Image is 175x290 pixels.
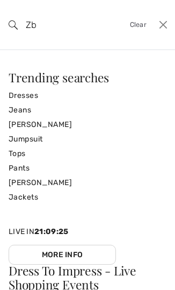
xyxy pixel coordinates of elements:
[34,227,68,236] span: 21:09:25
[9,88,166,103] a: Dresses
[9,175,166,190] a: [PERSON_NAME]
[9,72,166,84] div: Trending searches
[9,146,166,161] a: Tops
[9,190,166,204] a: Jackets
[9,132,166,146] a: Jumpsuit
[9,245,116,265] a: More Info
[9,226,116,265] div: Live In
[26,8,48,17] span: Help
[9,103,166,117] a: Jeans
[9,161,166,175] a: Pants
[9,117,166,132] a: [PERSON_NAME]
[18,9,128,41] input: TYPE TO SEARCH
[9,20,18,30] img: search the website
[155,17,171,33] button: Close
[130,20,147,30] span: Clear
